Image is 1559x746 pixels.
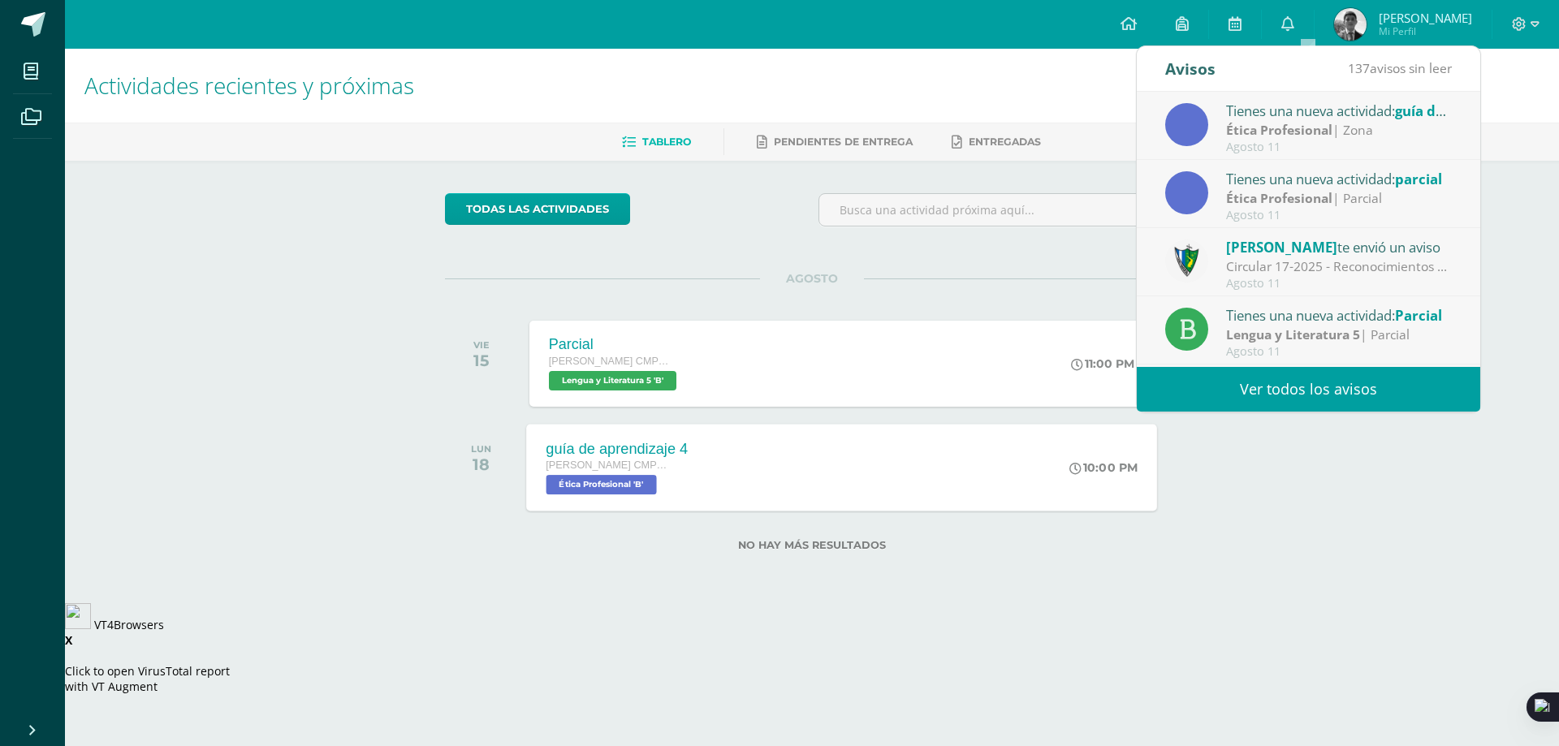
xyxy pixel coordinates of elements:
[952,129,1041,155] a: Entregadas
[1226,236,1452,257] div: te envió un aviso
[445,193,630,225] a: todas las Actividades
[1226,209,1452,222] div: Agosto 11
[1226,100,1452,121] div: Tienes una nueva actividad:
[473,339,490,351] div: VIE
[1395,306,1442,325] span: Parcial
[1226,326,1360,343] strong: Lengua y Literatura 5
[546,459,669,471] span: [PERSON_NAME] CMP Bachillerato en CCLL con Orientación en Computación
[1226,304,1452,326] div: Tienes una nueva actividad:
[1226,168,1452,189] div: Tienes una nueva actividad:
[471,443,491,455] div: LUN
[1226,326,1452,344] div: | Parcial
[546,440,688,457] div: guía de aprendizaje 4
[1226,277,1452,291] div: Agosto 11
[1348,59,1452,77] span: avisos sin leer
[1395,101,1539,120] span: guía de aprendizaje 4
[1226,140,1452,154] div: Agosto 11
[1226,257,1452,276] div: Circular 17-2025 - Reconocimientos a la LXXVI Promoción - Evaluaciones de Unidad: Estimados padre...
[1137,367,1480,412] a: Ver todos los avisos
[546,475,656,494] span: Ética Profesional 'B'
[65,603,91,629] img: vt-logo.svg
[1379,10,1472,26] span: [PERSON_NAME]
[1165,239,1208,282] img: 9f174a157161b4ddbe12118a61fed988.png
[65,663,230,694] span: Click to open VirusTotal report with VT Augment
[445,539,1180,551] label: No hay más resultados
[1379,24,1472,38] span: Mi Perfil
[471,455,491,474] div: 18
[757,129,913,155] a: Pendientes de entrega
[549,371,676,390] span: Lengua y Literatura 5 'B'
[1226,189,1332,207] strong: Ética Profesional
[774,136,913,148] span: Pendientes de entrega
[1226,189,1452,208] div: | Parcial
[1226,238,1337,257] span: [PERSON_NAME]
[473,351,490,370] div: 15
[622,129,691,155] a: Tablero
[1348,59,1370,77] span: 137
[549,356,671,367] span: [PERSON_NAME] CMP Bachillerato en CCLL con Orientación en Computación
[1069,460,1138,475] div: 10:00 PM
[1226,121,1332,139] strong: Ética Profesional
[1071,356,1134,371] div: 11:00 PM
[84,70,414,101] span: Actividades recientes y próximas
[549,336,680,353] div: Parcial
[1165,46,1216,91] div: Avisos
[65,632,72,648] strong: X
[819,194,1179,226] input: Busca una actividad próxima aquí...
[1226,121,1452,140] div: | Zona
[1395,170,1442,188] span: parcial
[760,271,864,286] span: AGOSTO
[94,617,164,632] a: VT4Browsers
[1226,345,1452,359] div: Agosto 11
[969,136,1041,148] span: Entregadas
[1334,8,1367,41] img: b15cf863827e7b7a708415bb8804ae1f.png
[642,136,691,148] span: Tablero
